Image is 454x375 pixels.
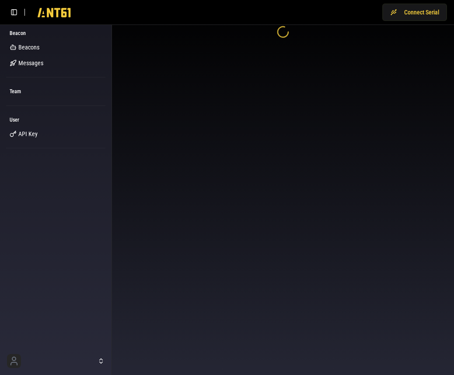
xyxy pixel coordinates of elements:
[6,113,105,127] div: User
[6,26,105,40] div: Beacon
[18,59,43,67] span: Messages
[6,56,105,70] a: Messages
[6,127,105,141] a: API Key
[18,130,38,138] span: API Key
[6,84,105,98] div: Team
[382,4,447,21] button: Connect Serial
[6,40,105,54] a: Beacons
[18,43,39,52] span: Beacons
